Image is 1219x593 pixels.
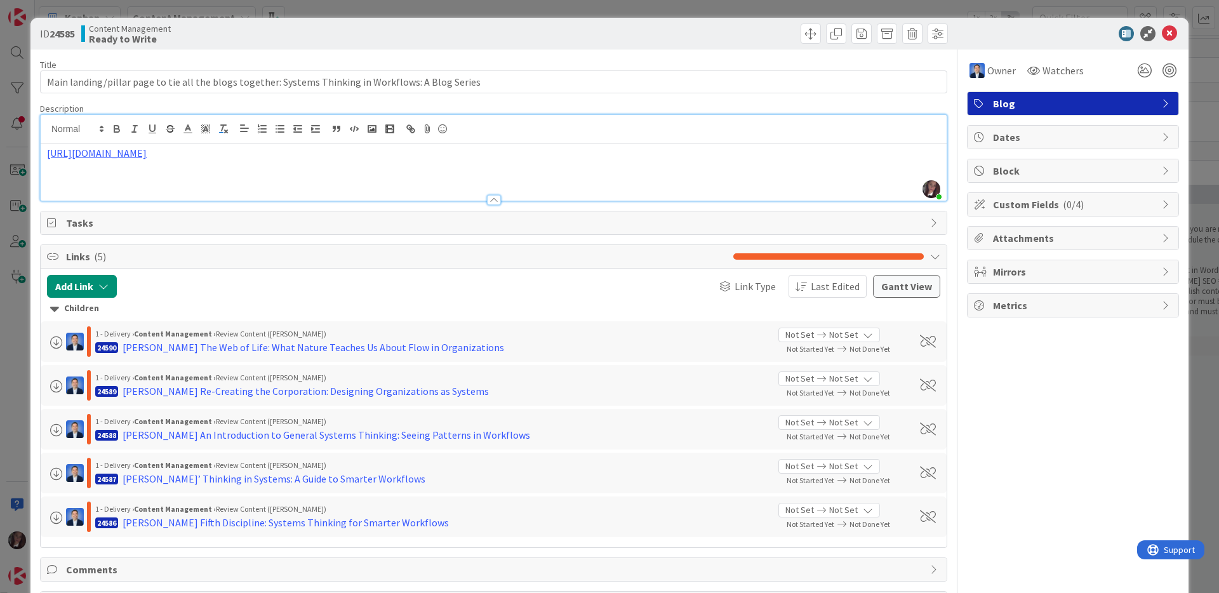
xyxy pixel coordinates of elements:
[969,63,985,78] img: DP
[134,460,216,470] b: Content Management ›
[66,249,727,264] span: Links
[95,517,118,528] div: 24586
[66,508,84,526] img: DP
[216,373,326,382] span: Review Content ([PERSON_NAME])
[1063,198,1084,211] span: ( 0/4 )
[134,504,216,514] b: Content Management ›
[50,302,937,316] div: Children
[993,230,1156,246] span: Attachments
[923,180,940,198] img: WIonnMY7p3XofgUWOABbbE3lo9ZeZucQ.jpg
[849,388,890,397] span: Not Done Yet
[123,427,530,443] div: [PERSON_NAME] An Introduction to General Systems Thinking: Seeing Patterns in Workflows
[123,383,489,399] div: [PERSON_NAME] Re-Creating the Corporation: Designing Organizations as Systems
[50,27,75,40] b: 24585
[66,215,924,230] span: Tasks
[829,328,858,342] span: Not Set
[134,329,216,338] b: Content Management ›
[27,2,58,17] span: Support
[66,562,924,577] span: Comments
[811,279,860,294] span: Last Edited
[47,275,117,298] button: Add Link
[95,342,118,353] div: 24590
[40,59,57,70] label: Title
[95,373,134,382] span: 1 - Delivery ›
[134,416,216,426] b: Content Management ›
[216,504,326,514] span: Review Content ([PERSON_NAME])
[787,344,834,354] span: Not Started Yet
[789,275,867,298] button: Last Edited
[89,34,171,44] b: Ready to Write
[987,63,1016,78] span: Owner
[787,388,834,397] span: Not Started Yet
[873,275,940,298] button: Gantt View
[1042,63,1084,78] span: Watchers
[66,333,84,350] img: DP
[829,416,858,429] span: Not Set
[66,464,84,482] img: DP
[993,96,1156,111] span: Blog
[94,250,106,263] span: ( 5 )
[66,420,84,438] img: DP
[993,197,1156,212] span: Custom Fields
[993,298,1156,313] span: Metrics
[95,460,134,470] span: 1 - Delivery ›
[95,474,118,484] div: 24587
[216,329,326,338] span: Review Content ([PERSON_NAME])
[993,264,1156,279] span: Mirrors
[785,416,814,429] span: Not Set
[829,460,858,473] span: Not Set
[829,503,858,517] span: Not Set
[66,376,84,394] img: DP
[785,503,814,517] span: Not Set
[216,416,326,426] span: Review Content ([PERSON_NAME])
[787,519,834,529] span: Not Started Yet
[123,471,425,486] div: [PERSON_NAME]’ Thinking in Systems: A Guide to Smarter Workflows
[134,373,216,382] b: Content Management ›
[95,416,134,426] span: 1 - Delivery ›
[785,328,814,342] span: Not Set
[787,476,834,485] span: Not Started Yet
[95,386,118,397] div: 24589
[95,329,134,338] span: 1 - Delivery ›
[123,515,449,530] div: [PERSON_NAME] Fifth Discipline: Systems Thinking for Smarter Workflows
[123,340,504,355] div: [PERSON_NAME] The Web of Life: What Nature Teaches Us About Flow in Organizations
[95,430,118,441] div: 24588
[40,26,75,41] span: ID
[40,103,84,114] span: Description
[735,279,776,294] span: Link Type
[216,460,326,470] span: Review Content ([PERSON_NAME])
[785,372,814,385] span: Not Set
[849,432,890,441] span: Not Done Yet
[47,147,147,159] a: [URL][DOMAIN_NAME]
[849,519,890,529] span: Not Done Yet
[993,163,1156,178] span: Block
[89,23,171,34] span: Content Management
[993,130,1156,145] span: Dates
[829,372,858,385] span: Not Set
[95,504,134,514] span: 1 - Delivery ›
[40,70,947,93] input: type card name here...
[787,432,834,441] span: Not Started Yet
[849,344,890,354] span: Not Done Yet
[849,476,890,485] span: Not Done Yet
[785,460,814,473] span: Not Set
